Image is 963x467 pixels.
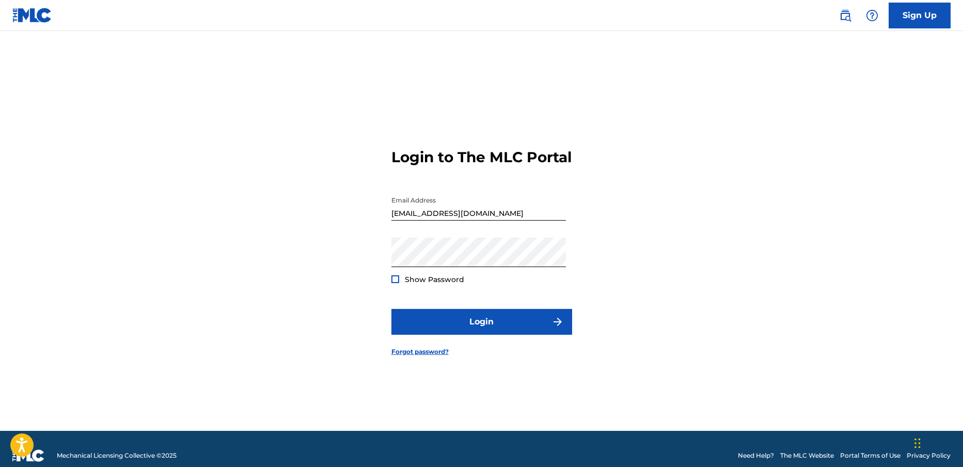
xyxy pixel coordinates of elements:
[391,148,572,166] h3: Login to The MLC Portal
[862,5,882,26] div: Help
[914,428,921,459] div: Drag
[551,316,564,328] img: f7272a7cc735f4ea7f67.svg
[12,8,52,23] img: MLC Logo
[391,347,449,356] a: Forgot password?
[907,451,951,460] a: Privacy Policy
[839,9,851,22] img: search
[835,5,856,26] a: Public Search
[780,451,834,460] a: The MLC Website
[57,451,177,460] span: Mechanical Licensing Collective © 2025
[12,449,44,462] img: logo
[889,3,951,28] a: Sign Up
[738,451,774,460] a: Need Help?
[391,309,572,335] button: Login
[840,451,901,460] a: Portal Terms of Use
[866,9,878,22] img: help
[911,417,963,467] iframe: Chat Widget
[405,275,464,284] span: Show Password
